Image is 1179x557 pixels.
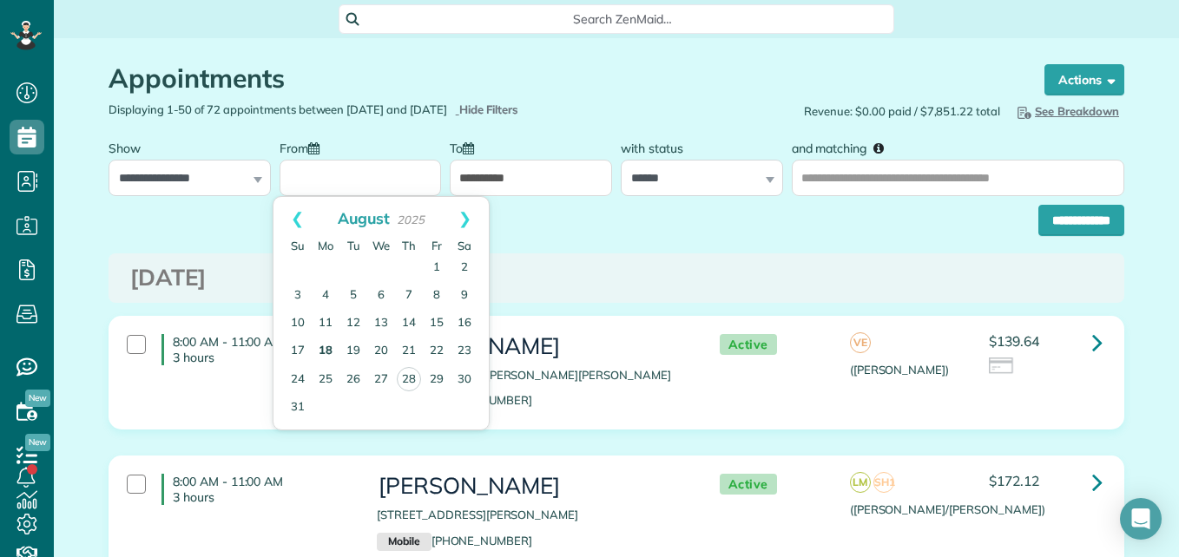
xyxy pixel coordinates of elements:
[1014,104,1119,118] span: See Breakdown
[339,366,367,394] a: 26
[367,337,395,365] a: 20
[459,102,519,118] span: Hide Filters
[451,282,478,310] a: 9
[720,474,777,495] span: Active
[450,131,483,163] label: To
[347,239,360,252] span: Tuesday
[423,366,451,394] a: 29
[397,213,425,226] span: 2025
[423,282,451,310] a: 8
[377,474,684,499] h3: [PERSON_NAME]
[850,472,871,493] span: LM
[284,310,312,337] a: 10
[989,472,1039,489] span: $172.12
[720,334,777,356] span: Active
[989,357,1015,377] img: icon_credit_card_neutral-3d9a980bd25ce6dbb0f2033d7200983694762465c175678fcbc2d8f4bc43548e.png
[318,239,333,252] span: Monday
[451,310,478,337] a: 16
[367,310,395,337] a: 13
[367,282,395,310] a: 6
[173,350,351,365] p: 3 hours
[284,282,312,310] a: 3
[873,472,894,493] span: SH1
[161,474,351,505] h4: 8:00 AM - 11:00 AM
[312,337,339,365] a: 18
[339,282,367,310] a: 5
[291,239,305,252] span: Sunday
[284,337,312,365] a: 17
[312,282,339,310] a: 4
[109,64,1011,93] h1: Appointments
[273,197,321,240] a: Prev
[989,332,1039,350] span: $139.64
[377,533,431,552] small: Mobile
[377,367,684,383] p: [STREET_ADDRESS][PERSON_NAME][PERSON_NAME]
[850,502,1045,516] span: ([PERSON_NAME]/[PERSON_NAME])
[312,310,339,337] a: 11
[1120,498,1162,540] div: Open Intercom Messenger
[130,265,1103,291] h3: [DATE]
[377,507,684,523] p: [STREET_ADDRESS][PERSON_NAME]
[395,337,423,365] a: 21
[451,254,478,282] a: 2
[395,310,423,337] a: 14
[312,366,339,394] a: 25
[284,394,312,422] a: 31
[377,334,684,359] h3: [PERSON_NAME]
[377,534,532,547] a: Mobile[PHONE_NUMBER]
[423,254,451,282] a: 1
[431,239,442,252] span: Friday
[402,239,416,252] span: Thursday
[372,239,390,252] span: Wednesday
[339,310,367,337] a: 12
[1009,102,1124,121] button: See Breakdown
[1044,64,1124,95] button: Actions
[423,337,451,365] a: 22
[458,239,471,252] span: Saturday
[338,208,390,227] span: August
[441,197,489,240] a: Next
[367,366,395,394] a: 27
[161,334,351,365] h4: 8:00 AM - 11:00 AM
[397,367,421,391] a: 28
[96,102,616,118] div: Displaying 1-50 of 72 appointments between [DATE] and [DATE]
[804,103,1000,120] span: Revenue: $0.00 paid / $7,851.22 total
[280,131,328,163] label: From
[850,332,871,353] span: VE
[25,434,50,451] span: New
[395,282,423,310] a: 7
[173,489,351,505] p: 3 hours
[456,102,519,116] a: Hide Filters
[451,337,478,365] a: 23
[339,337,367,365] a: 19
[25,390,50,407] span: New
[451,366,478,394] a: 30
[423,310,451,337] a: 15
[850,363,949,377] span: ([PERSON_NAME])
[284,366,312,394] a: 24
[792,131,897,163] label: and matching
